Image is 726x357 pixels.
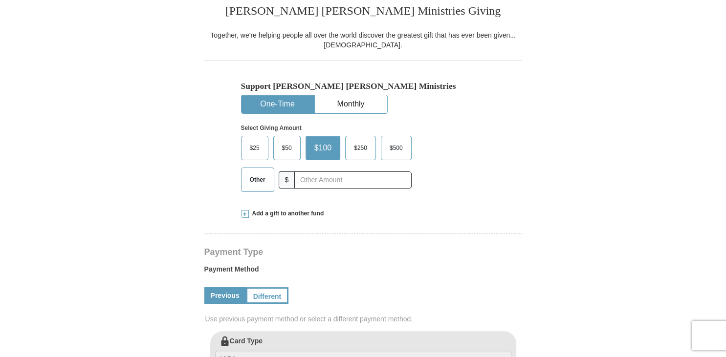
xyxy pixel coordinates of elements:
span: $100 [309,141,337,155]
button: Monthly [315,95,387,113]
div: Together, we're helping people all over the world discover the greatest gift that has ever been g... [204,30,522,50]
a: Previous [204,287,246,304]
button: One-Time [242,95,314,113]
input: Other Amount [294,171,411,189]
span: $50 [277,141,297,155]
span: Other [245,172,270,187]
label: Payment Method [204,264,522,279]
span: $500 [385,141,408,155]
a: Different [246,287,289,304]
h5: Support [PERSON_NAME] [PERSON_NAME] Ministries [241,81,485,91]
strong: Select Giving Amount [241,125,302,131]
span: $250 [349,141,372,155]
span: Use previous payment method or select a different payment method. [205,314,523,324]
span: $ [279,171,295,189]
span: $25 [245,141,264,155]
h4: Payment Type [204,248,522,256]
span: Add a gift to another fund [249,210,324,218]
